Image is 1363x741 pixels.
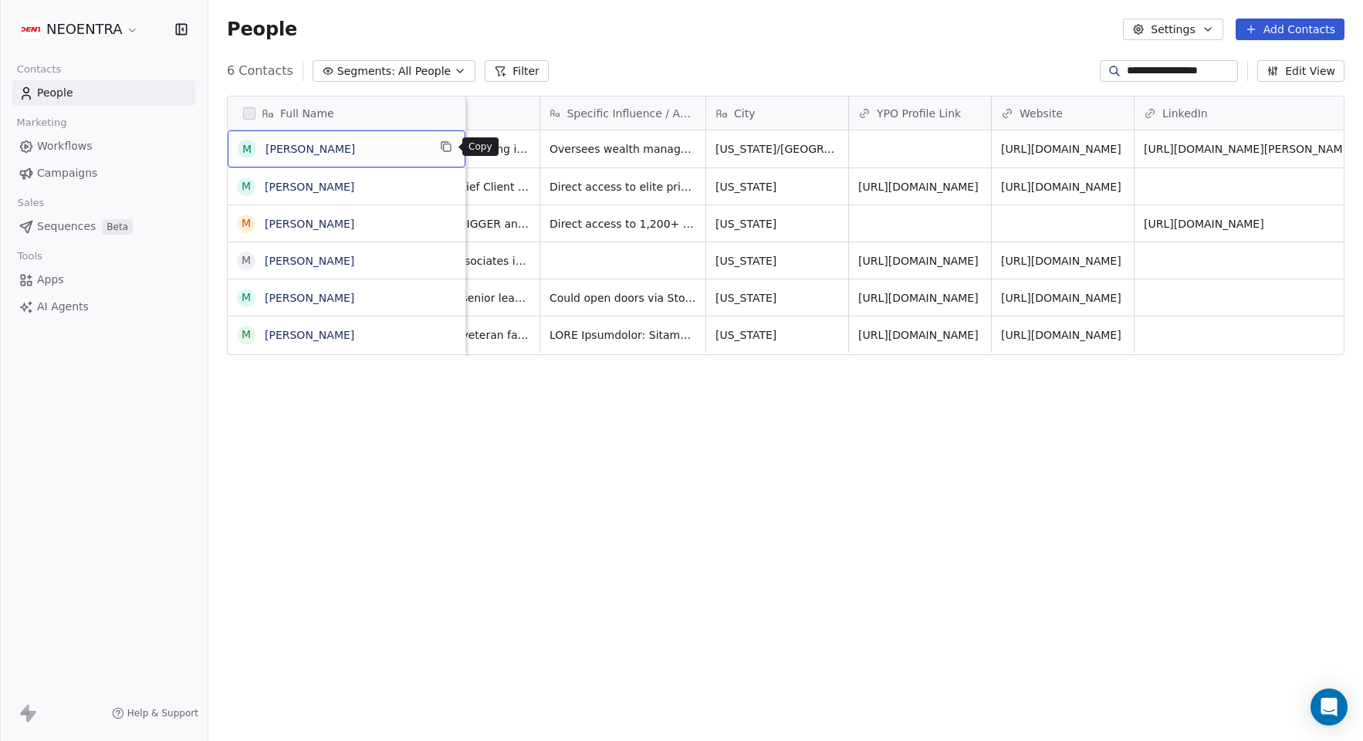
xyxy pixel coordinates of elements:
[37,165,97,181] span: Campaigns
[715,216,839,232] span: [US_STATE]
[715,141,839,157] span: [US_STATE]/[GEOGRAPHIC_DATA]
[550,327,696,343] span: LORE Ipsumdolor: Sitame conse ADI ELITS 24 doeius (TEM 4, 38, 94) inci u Labore Etdolo magna , al...
[468,140,492,153] p: Copy
[1144,218,1264,230] a: [URL][DOMAIN_NAME]
[37,272,64,288] span: Apps
[550,141,696,157] span: Oversees wealth management for UHNW families; deep elite financial connections
[22,20,40,39] img: Additional.svg
[11,191,51,215] span: Sales
[337,63,395,80] span: Segments:
[398,63,451,80] span: All People
[242,252,251,269] div: M
[37,218,96,235] span: Sequences
[1257,60,1344,82] button: Edit View
[706,96,848,130] div: City
[11,245,49,268] span: Tools
[265,292,354,304] a: [PERSON_NAME]
[12,134,195,159] a: Workflows
[265,255,354,267] a: [PERSON_NAME]
[1001,143,1121,155] a: [URL][DOMAIN_NAME]
[46,19,123,39] span: NEOENTRA
[228,96,465,130] div: Full Name
[715,253,839,269] span: [US_STATE]
[12,214,195,239] a: SequencesBeta
[12,267,195,293] a: Apps
[265,329,354,341] a: [PERSON_NAME]
[242,215,251,232] div: M
[227,18,297,41] span: People
[1001,329,1121,341] a: [URL][DOMAIN_NAME]
[1236,19,1344,40] button: Add Contacts
[992,96,1134,130] div: Website
[19,16,142,42] button: NEOENTRA
[12,161,195,186] a: Campaigns
[1123,19,1223,40] button: Settings
[265,218,354,230] a: [PERSON_NAME]
[280,106,334,121] span: Full Name
[12,80,195,106] a: People
[112,707,198,719] a: Help & Support
[858,255,979,267] a: [URL][DOMAIN_NAME]
[102,219,133,235] span: Beta
[550,179,696,195] span: Direct access to elite private wealth families, top-tier advisors, and estate planning infrastruc...
[265,181,354,193] a: [PERSON_NAME]
[1001,255,1121,267] a: [URL][DOMAIN_NAME]
[858,181,979,193] a: [URL][DOMAIN_NAME]
[849,96,991,130] div: YPO Profile Link
[242,178,251,195] div: M
[858,329,979,341] a: [URL][DOMAIN_NAME]
[1001,181,1121,193] a: [URL][DOMAIN_NAME]
[265,143,355,155] a: [PERSON_NAME]
[242,141,252,157] div: M
[37,299,89,315] span: AI Agents
[485,60,549,82] button: Filter
[567,106,696,121] span: Specific Influence / Access
[12,294,195,320] a: AI Agents
[715,327,839,343] span: [US_STATE]
[540,96,705,130] div: Specific Influence / Access
[242,327,251,343] div: M
[228,130,466,712] div: grid
[1001,292,1121,304] a: [URL][DOMAIN_NAME]
[127,707,198,719] span: Help & Support
[37,138,93,154] span: Workflows
[715,179,839,195] span: [US_STATE]
[10,111,73,134] span: Marketing
[1162,106,1208,121] span: LinkedIn
[858,292,979,304] a: [URL][DOMAIN_NAME]
[734,106,755,121] span: City
[550,290,696,306] span: Could open doors via Stonepeak LPs, BlackRock alumni, or elite family offices exposed to infrastr...
[1020,106,1063,121] span: Website
[242,289,251,306] div: M
[227,62,293,80] span: 6 Contacts
[715,290,839,306] span: [US_STATE]
[10,58,68,81] span: Contacts
[1144,143,1354,155] a: [URL][DOMAIN_NAME][PERSON_NAME]
[37,85,73,101] span: People
[1311,689,1348,726] div: Open Intercom Messenger
[877,106,961,121] span: YPO Profile Link
[550,216,696,232] span: Direct access to 1,200+ members controlling over $150B+ in personal assets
